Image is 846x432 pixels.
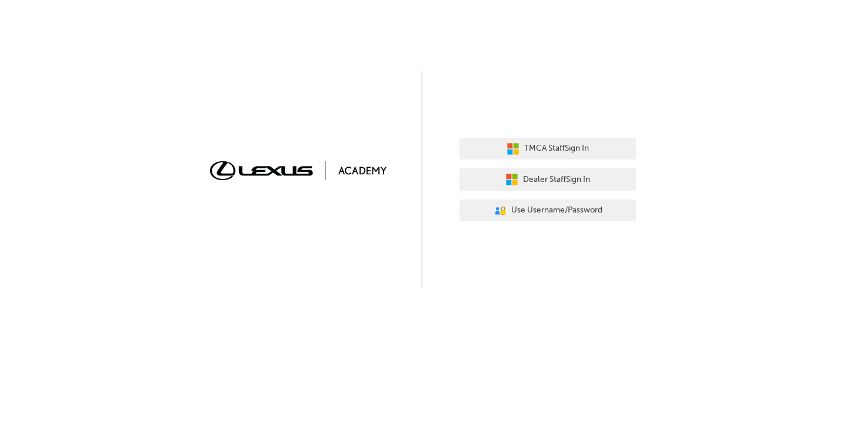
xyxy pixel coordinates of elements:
span: TMCA Staff Sign In [524,142,589,155]
span: Dealer Staff Sign In [523,173,590,187]
button: TMCA StaffSign In [459,138,636,160]
span: Use Username/Password [511,204,602,217]
button: Use Username/Password [459,200,636,222]
img: Trak [210,161,387,180]
button: Dealer StaffSign In [459,168,636,191]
